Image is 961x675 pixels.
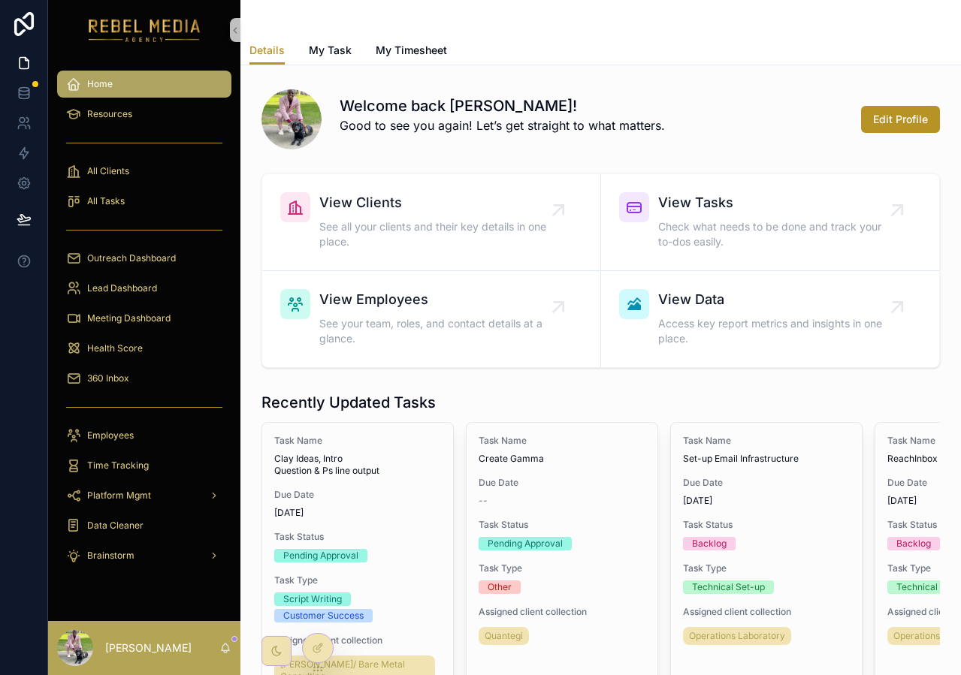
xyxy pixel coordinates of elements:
a: Outreach Dashboard [57,245,231,272]
div: Pending Approval [488,537,563,550]
span: Due Date [274,489,441,501]
span: Meeting Dashboard [87,312,171,324]
p: [PERSON_NAME] [105,640,192,655]
img: App logo [89,18,201,42]
span: Data Cleaner [87,520,144,532]
span: Assigned client collection [479,606,645,618]
span: Assigned client collection [274,634,441,646]
a: My Timesheet [376,37,447,67]
a: View ClientsSee all your clients and their key details in one place. [262,174,601,271]
span: [DATE] [683,495,850,507]
span: Due Date [479,477,645,489]
span: My Task [309,43,352,58]
h1: Recently Updated Tasks [261,392,436,413]
span: Access key report metrics and insights in one place. [658,316,898,346]
span: View Clients [319,192,558,213]
h1: Welcome back [PERSON_NAME]! [340,95,665,116]
span: Assigned client collection [683,606,850,618]
span: Outreach Dashboard [87,252,176,264]
span: Lead Dashboard [87,282,157,294]
span: Task Name [683,435,850,447]
span: View Data [658,289,898,310]
span: Create Gamma [479,453,645,465]
span: Platform Mgmt [87,490,151,502]
div: Backlog [692,537,727,550]
div: Pending Approval [283,549,358,562]
span: Quantegi [485,630,523,642]
span: Brainstorm [87,550,134,562]
a: View DataAccess key report metrics and insights in one place. [601,271,940,367]
span: Health Score [87,342,143,354]
a: All Clients [57,158,231,185]
span: -- [479,495,488,507]
span: Clay Ideas, Intro Question & Ps line output [274,453,441,477]
a: Home [57,71,231,98]
span: View Tasks [658,192,898,213]
a: My Task [309,37,352,67]
div: Script Writing [283,592,342,606]
span: Resources [87,108,132,120]
span: Check what needs to be done and track your to-dos easily. [658,219,898,249]
div: Technical Set-up [692,580,765,594]
div: scrollable content [48,60,240,589]
span: Edit Profile [873,112,928,127]
a: View EmployeesSee your team, roles, and contact details at a glance. [262,271,601,367]
span: Task Type [274,574,441,586]
a: View TasksCheck what needs to be done and track your to-dos easily. [601,174,940,271]
p: Good to see you again! Let’s get straight to what matters. [340,116,665,134]
span: Set-up Email Infrastructure [683,453,850,465]
a: Meeting Dashboard [57,305,231,332]
span: Employees [87,429,134,441]
div: Other [488,580,512,594]
a: Time Tracking [57,452,231,479]
a: Operations Laboratory [683,627,791,645]
span: Home [87,78,113,90]
a: Health Score [57,335,231,362]
span: Task Status [683,519,850,531]
span: Task Status [479,519,645,531]
span: Operations Laboratory [689,630,785,642]
button: Edit Profile [861,106,940,133]
span: Task Status [274,531,441,543]
span: Task Type [683,562,850,574]
div: Customer Success [283,609,364,622]
span: See your team, roles, and contact details at a glance. [319,316,558,346]
span: Task Name [274,435,441,447]
span: Task Name [479,435,645,447]
a: Employees [57,422,231,449]
a: Brainstorm [57,542,231,569]
a: Quantegi [479,627,529,645]
a: Platform Mgmt [57,482,231,509]
span: 360 Inbox [87,372,129,384]
span: [DATE] [274,507,441,519]
a: 360 Inbox [57,365,231,392]
span: My Timesheet [376,43,447,58]
span: Time Tracking [87,460,149,472]
a: Details [249,37,285,65]
span: See all your clients and their key details in one place. [319,219,558,249]
span: Details [249,43,285,58]
span: All Tasks [87,195,125,207]
span: View Employees [319,289,558,310]
span: Due Date [683,477,850,489]
div: Backlog [896,537,931,550]
span: Task Type [479,562,645,574]
span: All Clients [87,165,129,177]
a: All Tasks [57,188,231,215]
a: Lead Dashboard [57,275,231,302]
a: Data Cleaner [57,512,231,539]
a: Resources [57,101,231,128]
